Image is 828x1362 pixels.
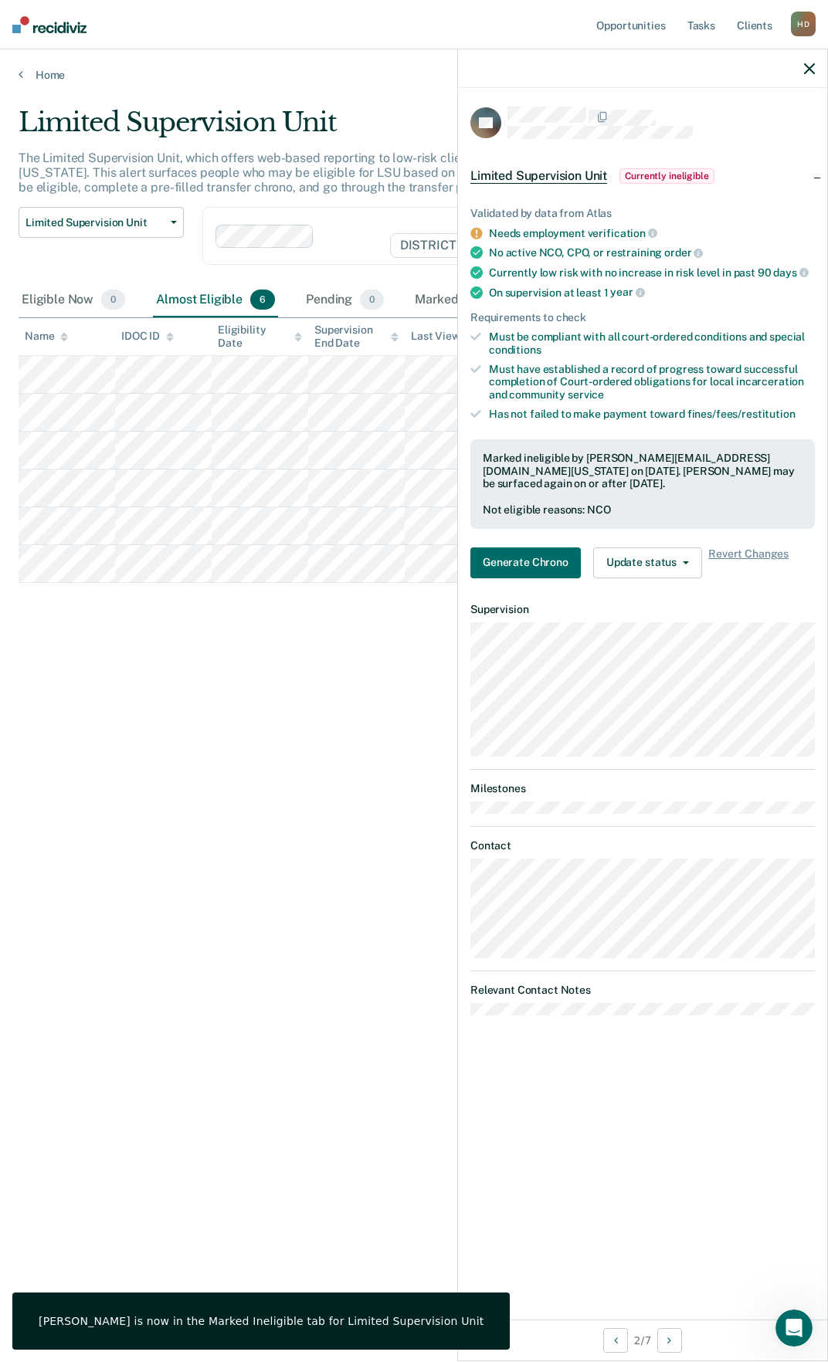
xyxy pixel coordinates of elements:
[489,246,815,259] div: No active NCO, CPO, or restraining
[470,207,815,220] div: Validated by data from Atlas
[708,547,789,578] span: Revert Changes
[19,283,128,317] div: Eligible Now
[412,283,553,317] div: Marked Ineligible
[19,151,759,195] p: The Limited Supervision Unit, which offers web-based reporting to low-risk clients, is the lowest...
[687,408,796,420] span: fines/fees/restitution
[19,68,809,82] a: Home
[218,324,302,350] div: Eligibility Date
[390,233,667,258] span: DISTRICT OFFICE 5, [GEOGRAPHIC_DATA]
[791,12,816,36] div: H D
[489,408,815,421] div: Has not failed to make payment toward
[489,286,815,300] div: On supervision at least 1
[121,330,174,343] div: IDOC ID
[470,984,815,997] dt: Relevant Contact Notes
[619,168,714,184] span: Currently ineligible
[593,547,702,578] button: Update status
[489,363,815,401] div: Must have established a record of progress toward successful completion of Court-ordered obligati...
[12,16,87,33] img: Recidiviz
[470,547,581,578] button: Generate Chrono
[25,216,165,229] span: Limited Supervision Unit
[19,107,764,151] div: Limited Supervision Unit
[603,1328,628,1353] button: Previous Opportunity
[657,1328,682,1353] button: Next Opportunity
[470,782,815,795] dt: Milestones
[250,290,275,310] span: 6
[568,388,604,401] span: service
[489,330,815,357] div: Must be compliant with all court-ordered conditions and special conditions
[458,151,827,201] div: Limited Supervision UnitCurrently ineligible
[610,286,644,298] span: year
[39,1314,484,1328] div: [PERSON_NAME] is now in the Marked Ineligible tab for Limited Supervision Unit
[483,452,803,490] div: Marked ineligible by [PERSON_NAME][EMAIL_ADDRESS][DOMAIN_NAME][US_STATE] on [DATE]. [PERSON_NAME]...
[303,283,387,317] div: Pending
[773,266,808,279] span: days
[411,330,486,343] div: Last Viewed
[664,246,703,259] span: order
[314,324,399,350] div: Supervision End Date
[470,547,587,578] a: Navigate to form link
[489,226,815,240] div: Needs employment verification
[470,603,815,616] dt: Supervision
[360,290,384,310] span: 0
[483,503,803,517] div: Not eligible reasons: NCO
[775,1309,813,1347] iframe: Intercom live chat
[470,839,815,852] dt: Contact
[153,283,278,317] div: Almost Eligible
[470,168,607,184] span: Limited Supervision Unit
[25,330,68,343] div: Name
[458,1320,827,1360] div: 2 / 7
[489,266,815,280] div: Currently low risk with no increase in risk level in past 90
[470,311,815,324] div: Requirements to check
[101,290,125,310] span: 0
